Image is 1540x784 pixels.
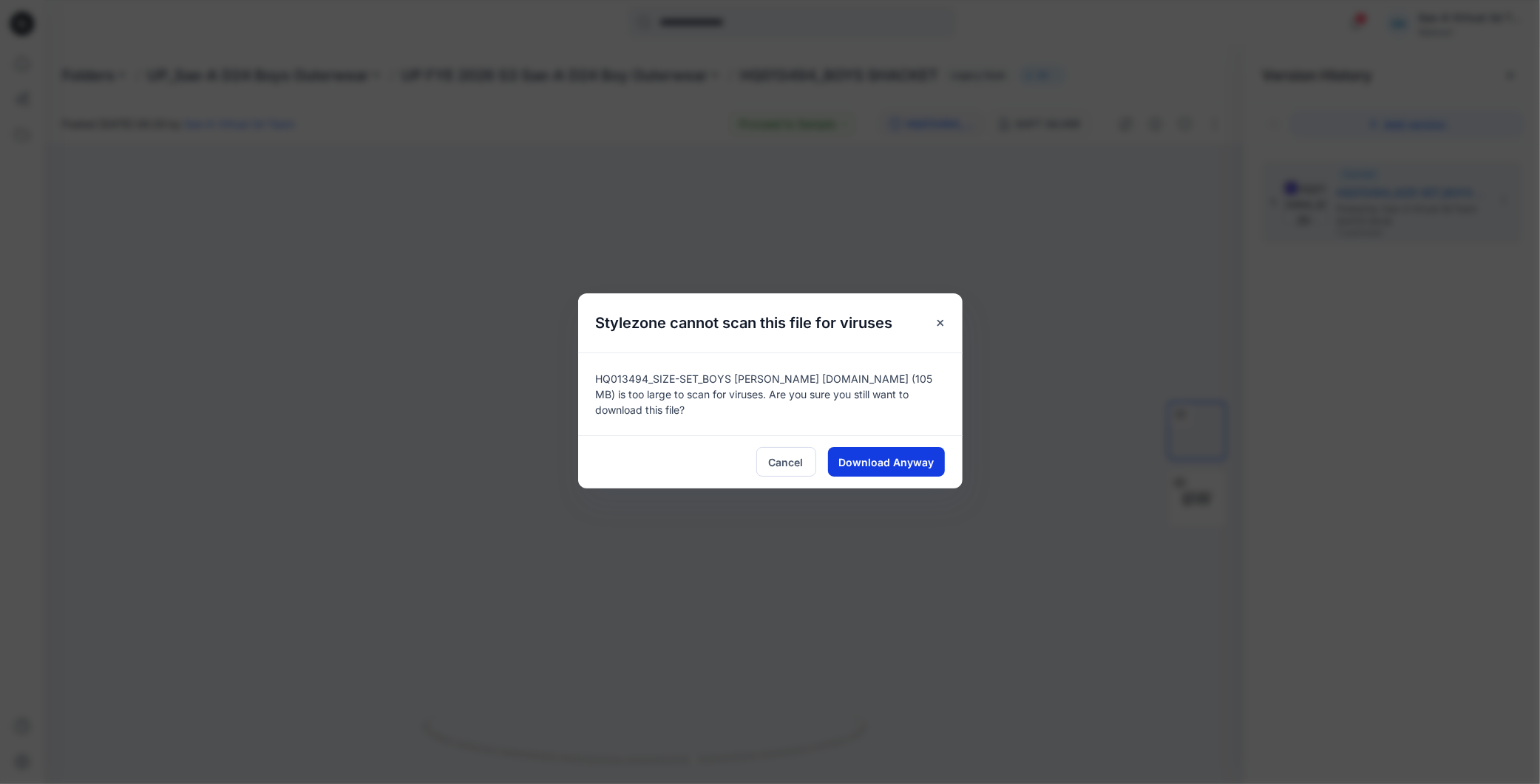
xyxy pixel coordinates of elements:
[769,454,804,470] span: Cancel
[838,454,934,470] span: Download Anyway
[927,310,954,336] button: Close
[578,293,911,352] h5: Stylezone cannot scan this file for viruses
[756,447,816,477] button: Cancel
[828,447,945,477] button: Download Anyway
[578,352,963,435] div: HQ013494_SIZE-SET_BOYS [PERSON_NAME] [DOMAIN_NAME] (105 MB) is too large to scan for viruses. Are...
